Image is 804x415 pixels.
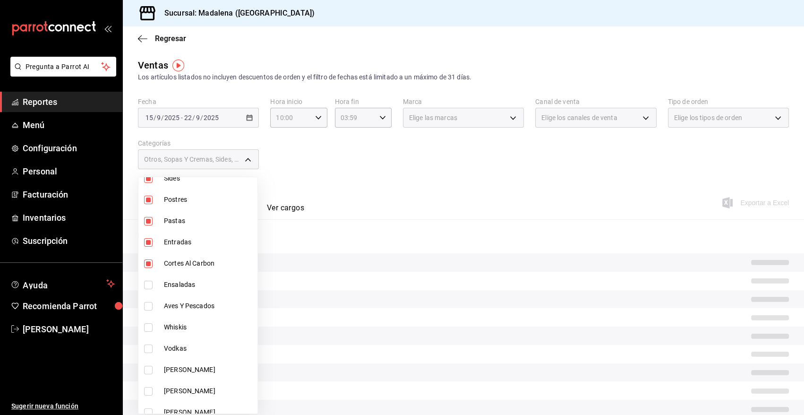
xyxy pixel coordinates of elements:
[164,280,254,290] span: Ensaladas
[164,195,254,205] span: Postres
[164,301,254,311] span: Aves Y Pescados
[172,60,184,71] img: Tooltip marker
[164,365,254,375] span: [PERSON_NAME]
[164,344,254,354] span: Vodkas
[164,322,254,332] span: Whiskis
[164,237,254,247] span: Entradas
[164,386,254,396] span: [PERSON_NAME]
[164,216,254,226] span: Pastas
[164,173,254,183] span: Sides
[164,259,254,268] span: Cortes Al Carbon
